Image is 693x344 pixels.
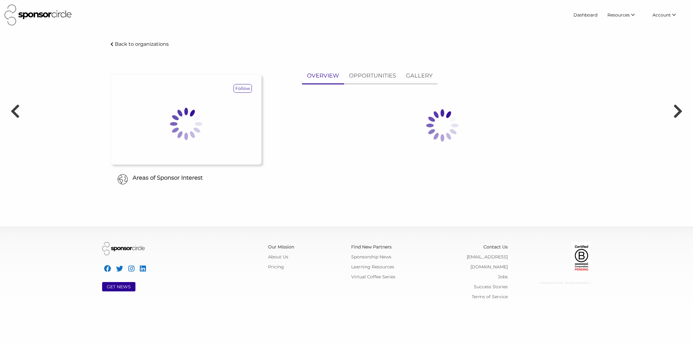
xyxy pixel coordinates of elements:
a: GET NEWS [107,284,131,290]
span: C: U: [586,281,591,284]
a: Contact Us [483,244,508,250]
p: GALLERY [406,71,432,80]
img: Loading spinner [155,93,217,155]
img: Certified Corporation Pending Logo [572,242,591,273]
a: Learning Resources [351,264,394,270]
li: Resources [602,9,648,21]
img: Sponsor Circle Logo [4,4,72,26]
p: OPPORTUNITIES [349,71,396,80]
a: Dashboard [568,9,602,21]
a: Our Mission [268,244,294,250]
img: Loading spinner [411,94,474,157]
a: Sponsorship News [351,254,391,260]
p: Follow [234,84,252,92]
a: Pricing [268,264,284,270]
a: About Us [268,254,288,260]
span: Account [653,12,671,18]
img: Sponsor Circle Logo [102,242,145,255]
span: Resources [607,12,630,18]
a: Virtual Coffee Series [351,274,395,280]
a: [EMAIL_ADDRESS][DOMAIN_NAME] [467,254,508,270]
a: Terms of Service [472,294,508,299]
li: Account [648,9,689,21]
div: © 2025 Sponsor Circle - All Rights Reserved [517,278,591,288]
a: Jobs [498,274,508,280]
a: Success Stories [474,284,508,290]
h6: Areas of Sponsor Interest [106,174,266,182]
a: Find New Partners [351,244,392,250]
p: Back to organizations [115,41,169,47]
img: Globe Icon [117,174,128,185]
p: OVERVIEW [307,71,339,80]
